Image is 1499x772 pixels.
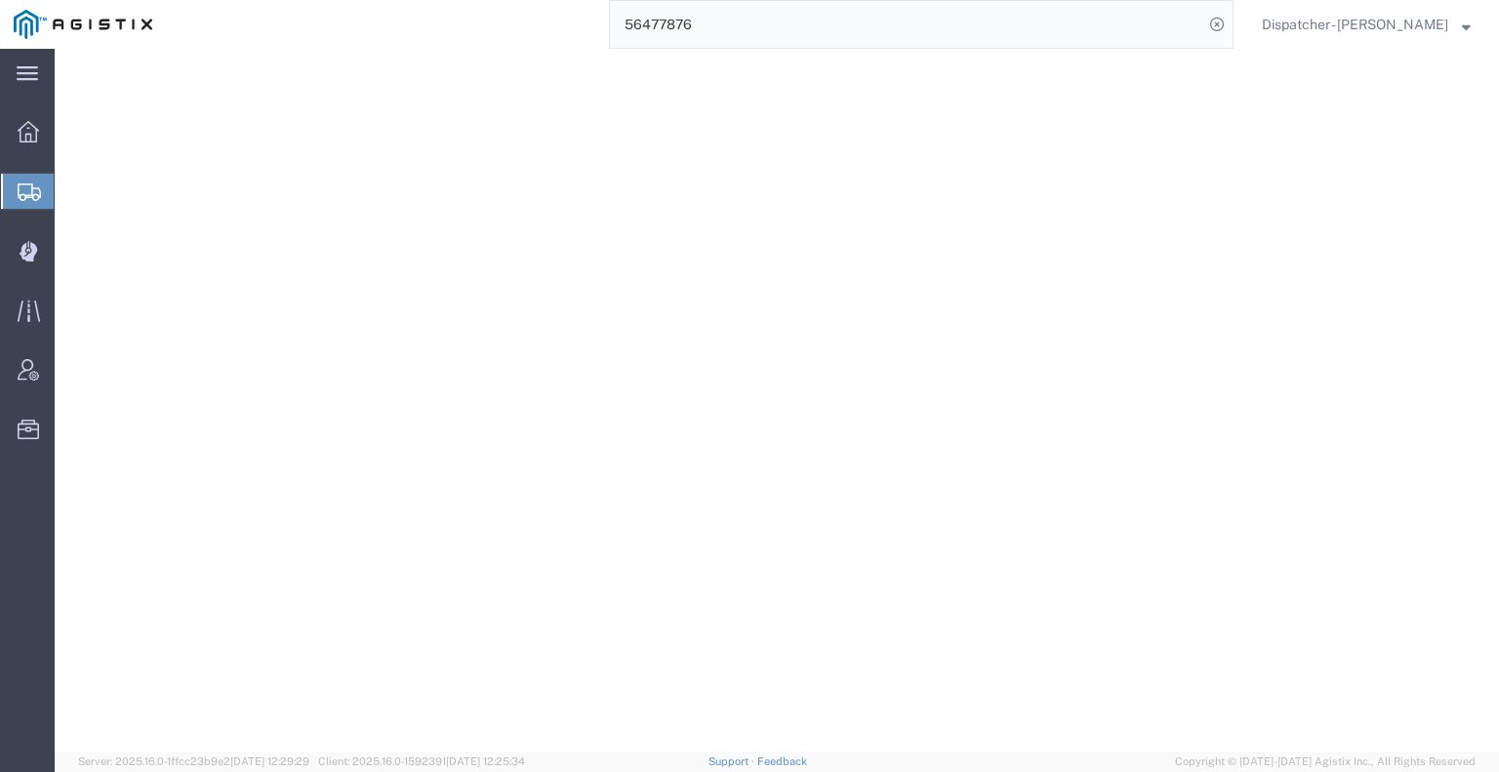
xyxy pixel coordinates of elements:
[78,755,309,767] span: Server: 2025.16.0-1ffcc23b9e2
[1175,753,1476,770] span: Copyright © [DATE]-[DATE] Agistix Inc., All Rights Reserved
[230,755,309,767] span: [DATE] 12:29:29
[709,755,757,767] a: Support
[14,10,152,39] img: logo
[1261,13,1472,36] button: Dispatcher - [PERSON_NAME]
[610,1,1203,48] input: Search for shipment number, reference number
[318,755,525,767] span: Client: 2025.16.0-1592391
[446,755,525,767] span: [DATE] 12:25:34
[55,49,1499,752] iframe: FS Legacy Container
[757,755,807,767] a: Feedback
[1262,14,1448,35] span: Dispatcher - Cameron Bowman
